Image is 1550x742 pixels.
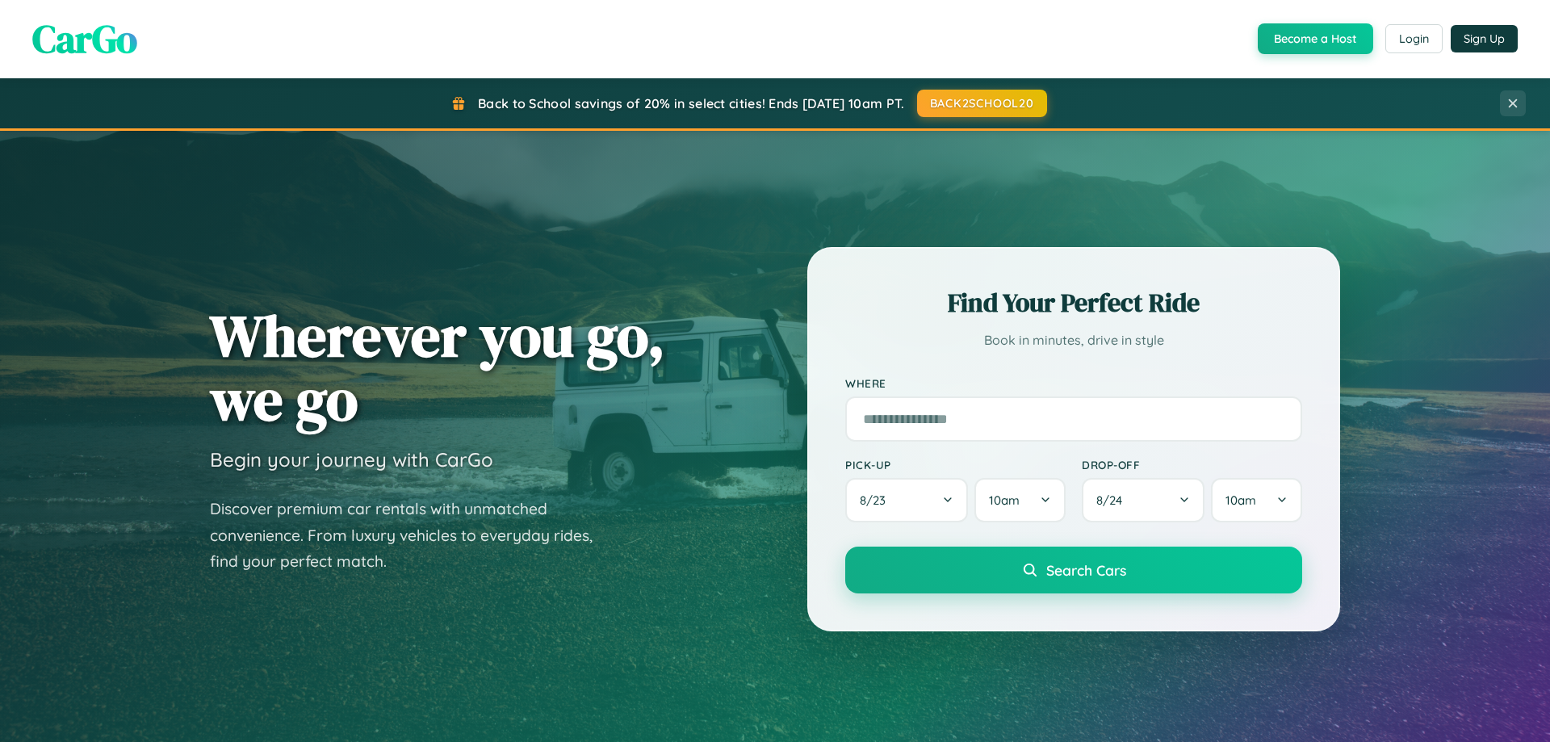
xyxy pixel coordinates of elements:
span: CarGo [32,12,137,65]
button: Search Cars [845,547,1302,593]
span: Search Cars [1046,561,1126,579]
label: Pick-up [845,458,1066,472]
h2: Find Your Perfect Ride [845,285,1302,321]
label: Where [845,376,1302,390]
span: 10am [989,493,1020,508]
p: Book in minutes, drive in style [845,329,1302,352]
span: 10am [1225,493,1256,508]
button: BACK2SCHOOL20 [917,90,1047,117]
button: 8/24 [1082,478,1204,522]
label: Drop-off [1082,458,1302,472]
span: 8 / 24 [1096,493,1130,508]
button: 8/23 [845,478,968,522]
p: Discover premium car rentals with unmatched convenience. From luxury vehicles to everyday rides, ... [210,496,614,575]
button: Become a Host [1258,23,1373,54]
button: 10am [974,478,1066,522]
button: 10am [1211,478,1302,522]
button: Login [1385,24,1443,53]
h3: Begin your journey with CarGo [210,447,493,472]
h1: Wherever you go, we go [210,304,665,431]
button: Sign Up [1451,25,1518,52]
span: Back to School savings of 20% in select cities! Ends [DATE] 10am PT. [478,95,904,111]
span: 8 / 23 [860,493,894,508]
